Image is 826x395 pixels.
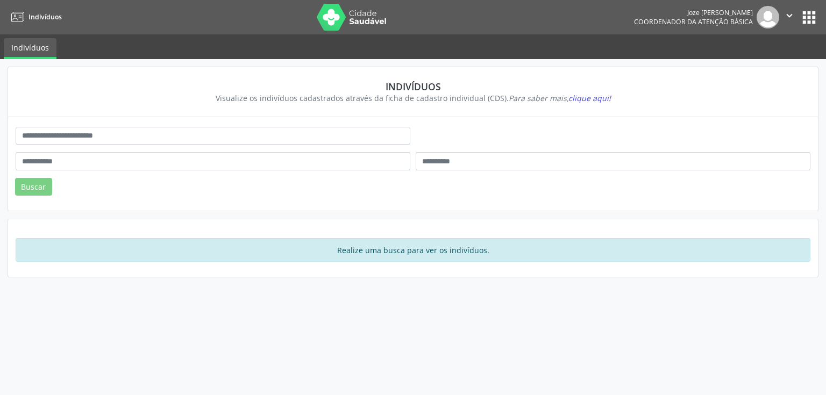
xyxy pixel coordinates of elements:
[4,38,56,59] a: Indivíduos
[509,93,611,103] i: Para saber mais,
[779,6,800,28] button: 
[634,8,753,17] div: Joze [PERSON_NAME]
[23,81,803,92] div: Indivíduos
[568,93,611,103] span: clique aqui!
[800,8,818,27] button: apps
[23,92,803,104] div: Visualize os indivíduos cadastrados através da ficha de cadastro individual (CDS).
[29,12,62,21] span: Indivíduos
[15,178,52,196] button: Buscar
[757,6,779,28] img: img
[634,17,753,26] span: Coordenador da Atenção Básica
[784,10,795,21] i: 
[16,238,810,262] div: Realize uma busca para ver os indivíduos.
[8,8,62,26] a: Indivíduos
